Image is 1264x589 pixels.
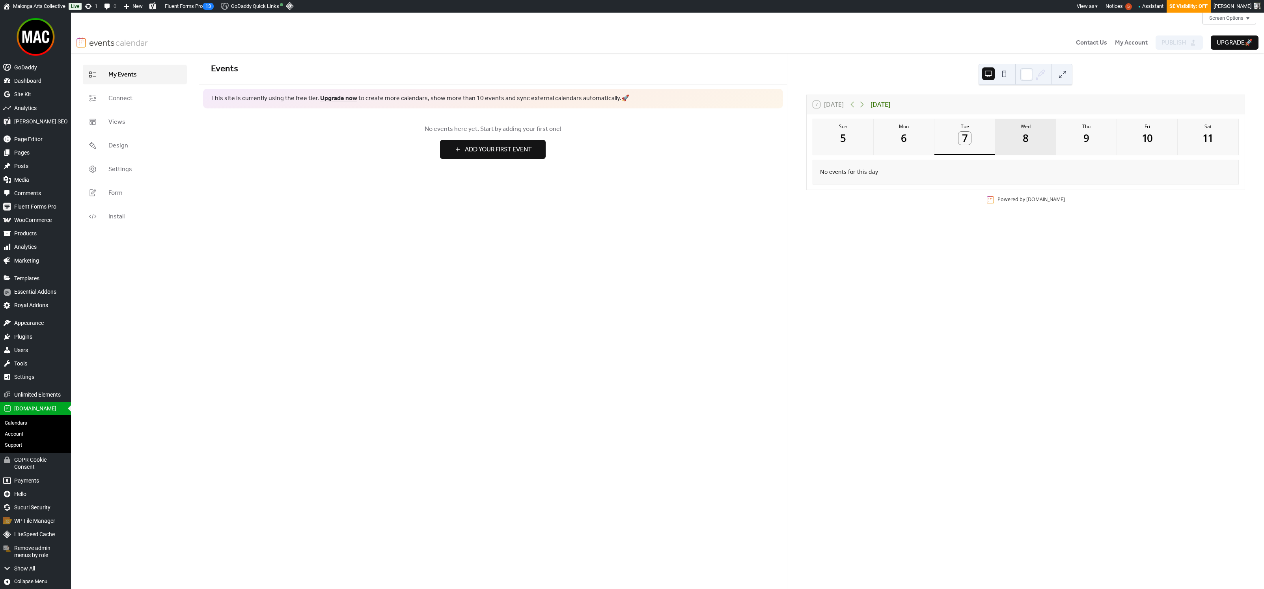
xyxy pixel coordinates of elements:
[997,196,1065,203] div: Powered by
[1019,132,1032,145] div: 8
[815,123,871,130] div: Sun
[837,132,850,145] div: 5
[211,94,629,103] span: This site is currently using the free tier. to create more calendars, show more than 10 events an...
[83,112,187,132] a: Views
[813,119,874,155] button: Sun5
[1076,38,1107,48] span: Contact Us
[871,100,890,109] div: [DATE]
[211,140,775,159] a: Add Your First Event
[83,159,187,179] a: Settings
[1115,38,1148,47] a: My Account
[108,190,123,197] span: Form
[1080,132,1093,145] div: 9
[108,142,128,149] span: Design
[108,95,132,102] span: Connect
[874,119,934,155] button: Mon6
[997,123,1053,130] div: Wed
[83,136,187,155] a: Design
[934,119,995,155] button: Tue7
[1178,119,1238,155] button: Sat11
[1058,123,1114,130] div: Thu
[1119,123,1175,130] div: Fri
[108,119,125,126] span: Views
[1117,119,1178,155] button: Fri10
[1026,196,1065,203] a: [DOMAIN_NAME]
[83,65,187,84] a: My Events
[83,207,187,226] a: Install
[440,140,546,159] button: Add Your First Event
[1211,35,1258,50] button: Upgrade🚀
[465,145,532,155] span: Add Your First Event
[1180,123,1236,130] div: Sat
[211,125,775,134] span: No events here yet. Start by adding your first one!
[898,132,911,145] div: 6
[108,166,132,173] span: Settings
[83,88,187,108] a: Connect
[1202,132,1215,145] div: 11
[83,183,187,203] a: Form
[89,37,148,48] img: logotype
[1056,119,1117,155] button: Thu9
[876,123,932,130] div: Mon
[937,123,993,130] div: Tue
[1076,38,1107,47] a: Contact Us
[108,213,125,220] span: Install
[1141,132,1154,145] div: 10
[958,132,971,145] div: 7
[1217,38,1253,48] span: Upgrade 🚀
[1115,38,1148,48] span: My Account
[211,60,238,78] span: Events
[995,119,1056,155] button: Wed8
[76,37,86,48] img: logo
[1202,13,1256,24] button: Screen Options
[320,92,357,104] a: Upgrade now
[814,163,1237,181] div: No events for this day
[108,71,137,78] span: My Events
